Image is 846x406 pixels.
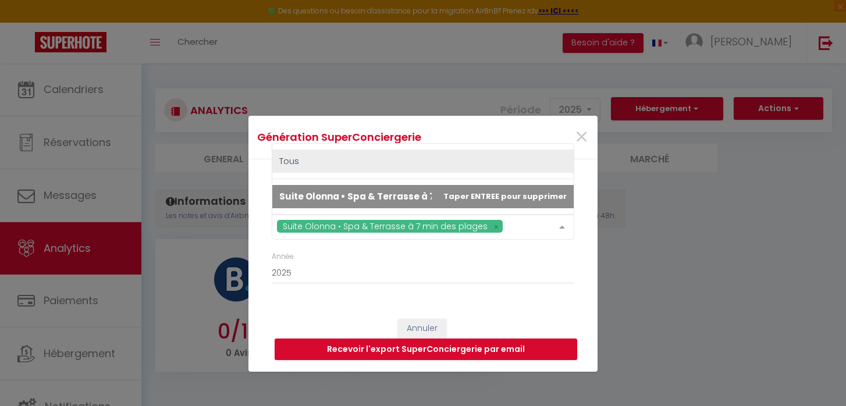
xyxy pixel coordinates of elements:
[574,120,589,155] span: ×
[272,251,294,262] label: Année
[275,339,577,361] button: Recevoir l'export SuperConciergerie par email
[398,319,446,339] button: Annuler
[279,155,299,167] span: Tous
[279,190,508,202] span: Suite Olonna • Spa & Terrasse à 7 min des plages
[574,125,589,150] button: Close
[257,129,473,145] h4: Génération SuperConciergerie
[283,220,488,232] span: Suite Olonna • Spa & Terrasse à 7 min des plages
